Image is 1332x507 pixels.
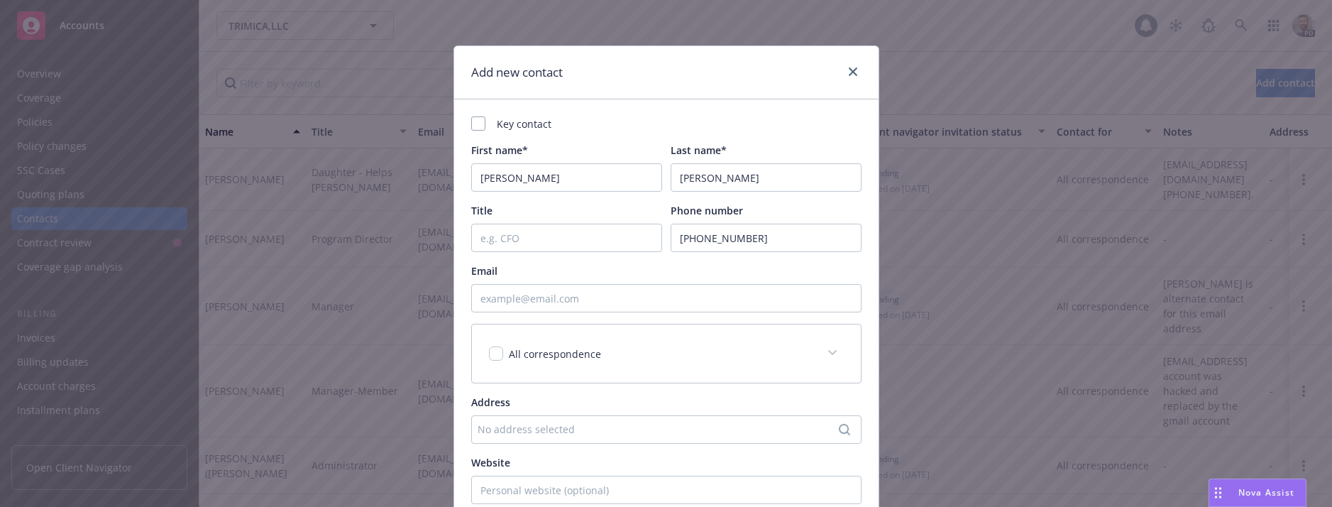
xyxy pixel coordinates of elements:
span: Title [471,204,492,217]
button: Nova Assist [1209,479,1306,507]
div: Drag to move [1209,479,1227,506]
input: example@email.com [471,284,862,312]
span: First name* [471,143,528,157]
div: All correspondence [472,325,861,383]
span: All correspondence [509,347,601,361]
div: No address selected [478,422,841,437]
svg: Search [839,424,850,435]
span: Email [471,264,497,278]
input: Last Name [671,163,862,192]
span: Website [471,456,510,469]
button: No address selected [471,415,862,444]
span: Address [471,396,510,409]
a: close [844,63,862,80]
input: First Name [471,163,662,192]
span: Phone number [671,204,743,217]
input: e.g. CFO [471,224,662,252]
input: (xxx) xxx-xxx [671,224,862,252]
input: Personal website (optional) [471,476,862,504]
h1: Add new contact [471,63,563,82]
span: Nova Assist [1238,486,1294,498]
div: Key contact [471,116,862,131]
span: Last name* [671,143,727,157]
